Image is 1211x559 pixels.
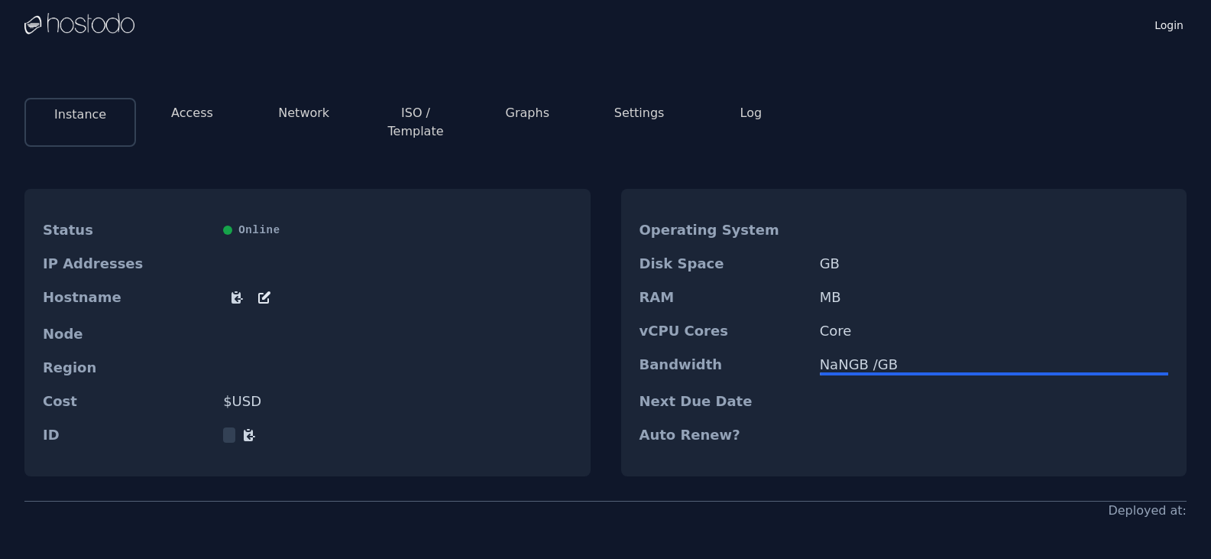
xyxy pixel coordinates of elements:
[43,394,211,409] dt: Cost
[820,357,1168,372] div: NaN GB / GB
[278,104,329,122] button: Network
[54,106,106,124] button: Instance
[639,323,808,339] dt: vCPU Cores
[43,360,211,375] dt: Region
[820,290,1168,305] dd: MB
[639,290,808,305] dt: RAM
[223,223,572,238] div: Online
[43,427,211,443] dt: ID
[639,256,808,271] dt: Disk Space
[614,104,665,122] button: Settings
[639,394,808,409] dt: Next Due Date
[639,427,808,443] dt: Auto Renew?
[43,290,211,308] dt: Hostname
[24,13,134,36] img: Logo
[639,223,808,238] dt: Operating System
[820,256,1168,271] dd: GB
[171,104,213,122] button: Access
[43,256,211,271] dt: IP Addresses
[43,223,211,238] dt: Status
[506,104,549,122] button: Graphs
[223,394,572,409] dd: $ USD
[740,104,763,122] button: Log
[1151,15,1187,33] a: Login
[639,357,808,375] dt: Bandwidth
[820,323,1168,339] dd: Core
[1108,502,1187,520] div: Deployed at:
[43,327,211,342] dt: Node
[372,104,459,141] button: ISO / Template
